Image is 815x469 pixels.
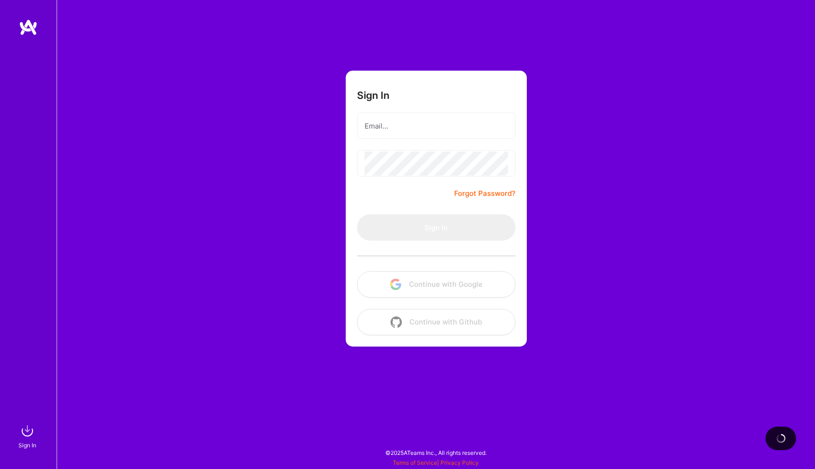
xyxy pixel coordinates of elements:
[357,214,516,241] button: Sign In
[393,459,479,466] span: |
[441,459,479,466] a: Privacy Policy
[390,279,401,290] img: icon
[393,459,437,466] a: Terms of Service
[357,271,516,298] button: Continue with Google
[18,440,36,450] div: Sign In
[365,114,508,138] input: Email...
[357,89,390,101] h3: Sign In
[18,421,37,440] img: sign in
[776,433,786,444] img: loading
[20,421,37,450] a: sign inSign In
[19,19,38,36] img: logo
[57,441,815,464] div: © 2025 ATeams Inc., All rights reserved.
[391,316,402,328] img: icon
[454,188,516,199] a: Forgot Password?
[357,309,516,335] button: Continue with Github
